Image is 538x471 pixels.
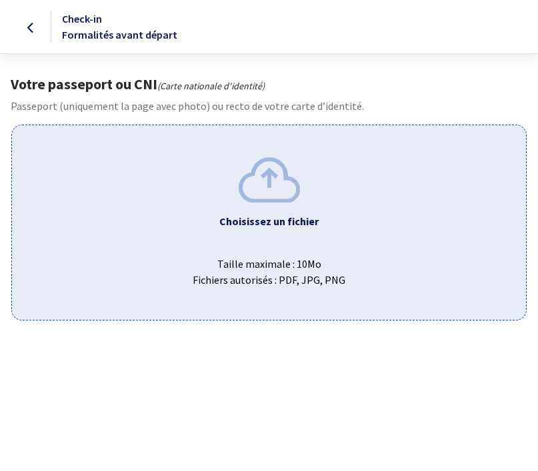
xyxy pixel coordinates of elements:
span: Taille maximale : 10Mo Fichiers autorisés : PDF, JPG, PNG [23,245,515,288]
b: Choisissez un fichier [219,215,319,228]
img: upload.png [239,157,300,202]
span: Check-in Formalités avant départ [62,12,177,41]
h1: Votre passeport ou CNI [11,75,527,93]
p: Passeport (uniquement la page avec photo) ou recto de votre carte d’identité. [11,98,527,114]
i: (Carte nationale d'identité) [157,80,265,92]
